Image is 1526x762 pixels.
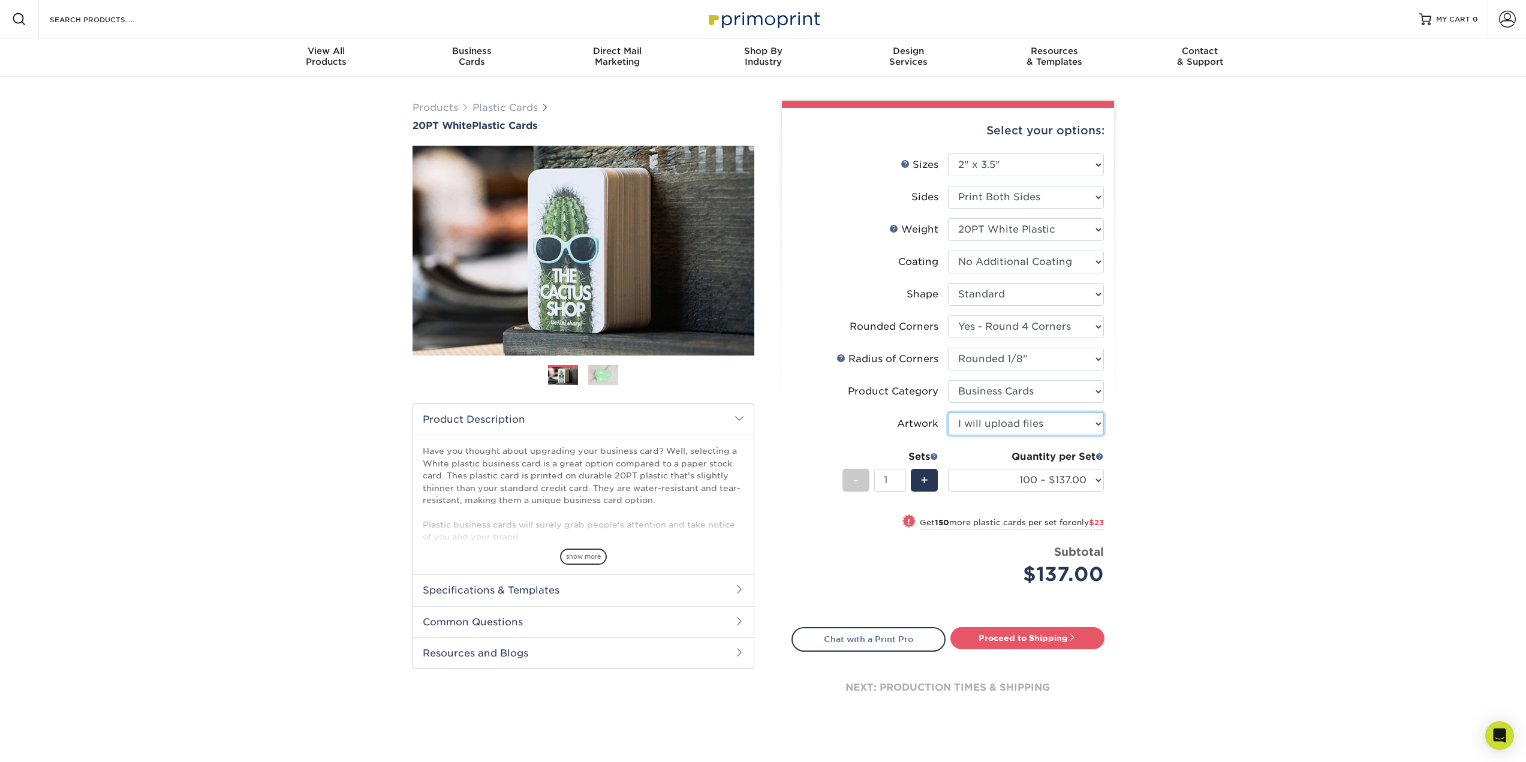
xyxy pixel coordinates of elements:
a: Contact& Support [1127,38,1273,77]
a: Proceed to Shipping [950,627,1104,649]
div: Product Category [848,384,938,399]
a: Chat with a Print Pro [791,627,946,651]
h1: Plastic Cards [413,120,754,131]
a: BusinessCards [399,38,544,77]
span: - [853,471,859,489]
span: + [920,471,928,489]
a: Resources& Templates [982,38,1127,77]
span: only [1071,518,1104,527]
img: Plastic Cards 02 [588,365,618,385]
div: Select your options: [791,108,1104,153]
span: ! [907,516,910,528]
img: Plastic Cards 01 [548,366,578,387]
div: Products [254,46,399,67]
span: Contact [1127,46,1273,56]
div: Industry [690,46,836,67]
a: Shop ByIndustry [690,38,836,77]
div: Quantity per Set [948,450,1104,464]
div: Sides [911,190,938,204]
a: Products [413,102,458,113]
strong: 150 [935,518,949,527]
div: $137.00 [957,560,1104,589]
span: Direct Mail [544,46,690,56]
div: Shape [907,287,938,302]
h2: Common Questions [413,606,754,637]
div: & Support [1127,46,1273,67]
small: Get more plastic cards per set for [920,518,1104,530]
div: Weight [889,222,938,237]
a: View AllProducts [254,38,399,77]
span: Resources [982,46,1127,56]
a: Plastic Cards [472,102,538,113]
div: Artwork [897,417,938,431]
h2: Product Description [413,404,754,435]
img: Primoprint [703,6,823,32]
a: Direct MailMarketing [544,38,690,77]
span: Shop By [690,46,836,56]
div: & Templates [982,46,1127,67]
div: next: production times & shipping [791,652,1104,724]
span: $23 [1089,518,1104,527]
span: show more [560,549,607,565]
a: 20PT WhitePlastic Cards [413,120,754,131]
span: 20PT White [413,120,472,131]
span: MY CART [1436,14,1470,25]
div: Sizes [901,158,938,172]
span: Business [399,46,544,56]
span: View All [254,46,399,56]
strong: Subtotal [1054,545,1104,558]
div: Coating [898,255,938,269]
span: 0 [1473,15,1478,23]
img: 20PT White 01 [413,132,754,369]
div: Cards [399,46,544,67]
input: SEARCH PRODUCTS..... [49,12,165,26]
div: Open Intercom Messenger [1485,721,1514,750]
div: Marketing [544,46,690,67]
a: DesignServices [836,38,982,77]
div: Services [836,46,982,67]
h2: Specifications & Templates [413,574,754,606]
h2: Resources and Blogs [413,637,754,668]
div: Radius of Corners [836,352,938,366]
div: Sets [842,450,938,464]
span: Design [836,46,982,56]
div: Rounded Corners [850,320,938,334]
